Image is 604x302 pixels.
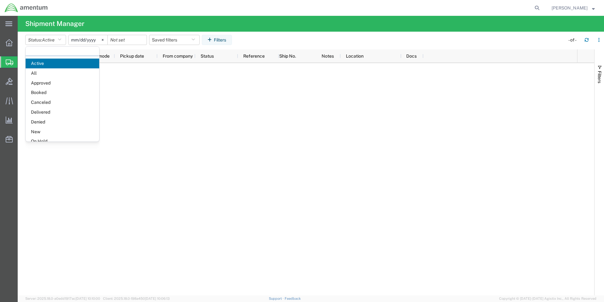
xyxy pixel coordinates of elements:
span: Booked [26,88,99,98]
span: Client: 2025.18.0-198a450 [103,297,170,300]
span: Location [346,53,364,59]
div: - of - [568,37,579,43]
span: Denied [26,117,99,127]
span: Docs [406,53,417,59]
span: Reference [243,53,265,59]
span: Copyright © [DATE]-[DATE] Agistix Inc., All Rights Reserved [499,296,596,301]
span: New [26,127,99,137]
span: Ship No. [279,53,296,59]
span: Michael Mitchell [552,4,588,11]
input: Not set [69,35,107,45]
span: From company [163,53,193,59]
span: On Hold [26,136,99,146]
a: Support [269,297,285,300]
span: Pickup date [120,53,144,59]
span: [DATE] 10:06:13 [145,297,170,300]
span: Status [201,53,214,59]
span: Active [42,37,55,42]
span: Approved [26,78,99,88]
span: Delivered [26,107,99,117]
a: Feedback [285,297,301,300]
button: Status:Active [25,35,66,45]
h4: Shipment Manager [25,16,84,32]
img: logo [4,3,48,13]
button: Filters [202,35,232,45]
button: [PERSON_NAME] [551,4,595,12]
span: Notes [322,53,334,59]
span: [DATE] 10:10:00 [75,297,100,300]
span: Canceled [26,98,99,107]
span: Active [26,59,99,68]
span: Filters [597,71,602,83]
span: All [26,68,99,78]
input: Not set [108,35,147,45]
span: Server: 2025.18.0-a0edd1917ac [25,297,100,300]
button: Saved filters [149,35,200,45]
